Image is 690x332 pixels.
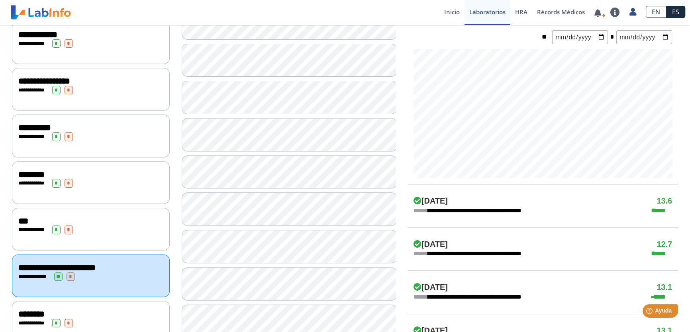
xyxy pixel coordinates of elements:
h4: 13.6 [657,196,672,206]
a: ES [666,6,685,18]
h4: [DATE] [414,240,448,249]
h4: 13.1 [657,283,672,292]
span: HRA [515,8,527,16]
h4: [DATE] [414,283,448,292]
input: mm/dd/yyyy [552,30,608,44]
h4: 12.7 [657,240,672,249]
a: EN [646,6,666,18]
iframe: Help widget launcher [619,301,681,323]
h4: [DATE] [414,196,448,206]
input: mm/dd/yyyy [616,30,672,44]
